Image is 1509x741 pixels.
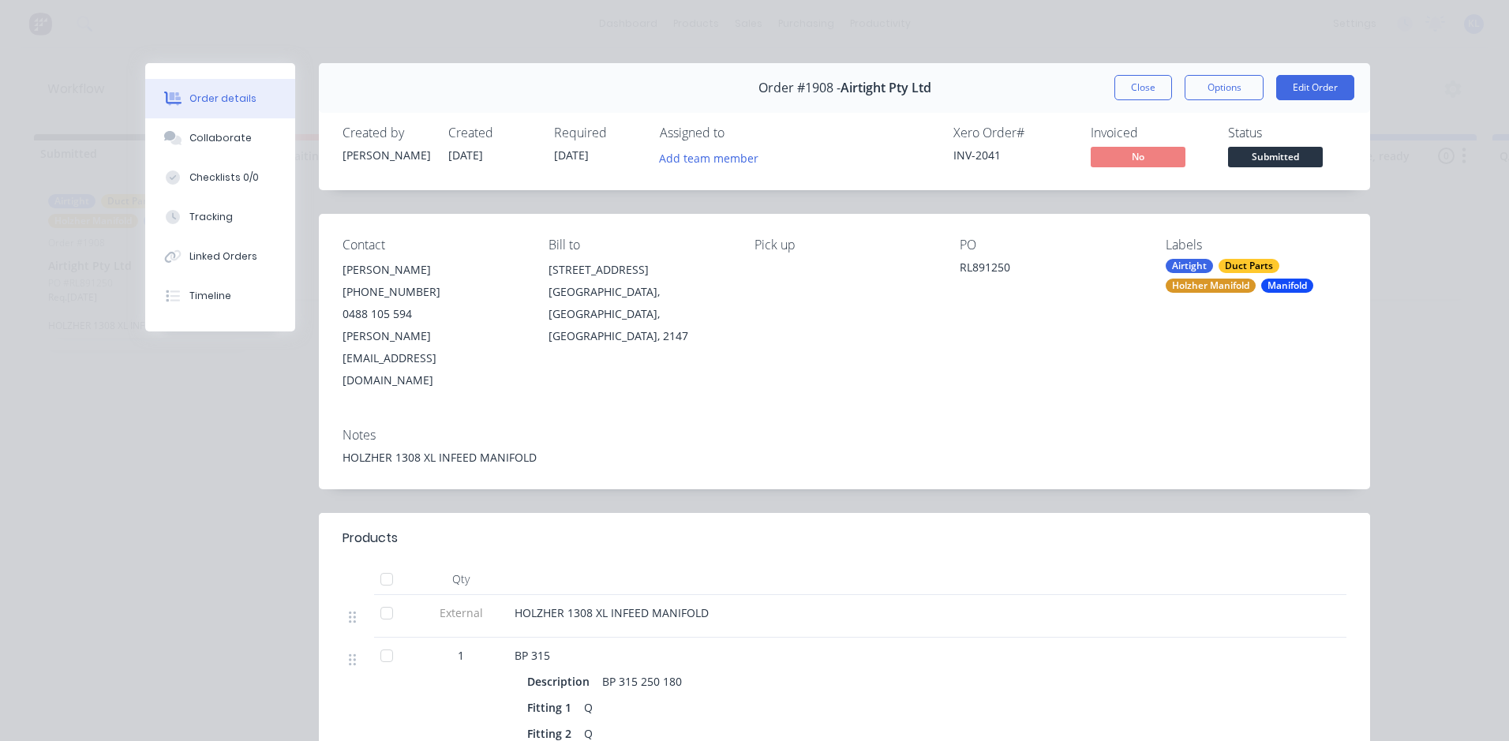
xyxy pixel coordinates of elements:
[189,249,257,264] div: Linked Orders
[189,92,256,106] div: Order details
[960,259,1140,281] div: RL891250
[549,259,729,347] div: [STREET_ADDRESS][GEOGRAPHIC_DATA], [GEOGRAPHIC_DATA], [GEOGRAPHIC_DATA], 2147
[1228,147,1323,167] span: Submitted
[953,125,1072,140] div: Xero Order #
[1166,259,1213,273] div: Airtight
[458,647,464,664] span: 1
[189,289,231,303] div: Timeline
[549,259,729,281] div: [STREET_ADDRESS]
[145,197,295,237] button: Tracking
[1166,238,1346,253] div: Labels
[527,670,596,693] div: Description
[515,648,550,663] span: BP 315
[1091,147,1185,167] span: No
[448,148,483,163] span: [DATE]
[549,238,729,253] div: Bill to
[343,325,523,391] div: [PERSON_NAME][EMAIL_ADDRESS][DOMAIN_NAME]
[515,605,709,620] span: HOLZHER 1308 XL INFEED MANIFOLD
[754,238,935,253] div: Pick up
[660,125,818,140] div: Assigned to
[596,670,688,693] div: BP 315 250 180
[343,125,429,140] div: Created by
[554,125,641,140] div: Required
[758,80,841,95] span: Order #1908 -
[343,238,523,253] div: Contact
[554,148,589,163] span: [DATE]
[1219,259,1279,273] div: Duct Parts
[145,276,295,316] button: Timeline
[145,79,295,118] button: Order details
[660,147,767,168] button: Add team member
[343,428,1346,443] div: Notes
[1185,75,1264,100] button: Options
[1261,279,1313,293] div: Manifold
[651,147,767,168] button: Add team member
[549,281,729,347] div: [GEOGRAPHIC_DATA], [GEOGRAPHIC_DATA], [GEOGRAPHIC_DATA], 2147
[1166,279,1256,293] div: Holzher Manifold
[578,696,599,719] div: Q
[343,147,429,163] div: [PERSON_NAME]
[1228,125,1346,140] div: Status
[414,563,508,595] div: Qty
[527,696,578,719] div: Fitting 1
[343,303,523,325] div: 0488 105 594
[420,604,502,621] span: External
[145,118,295,158] button: Collaborate
[189,210,233,224] div: Tracking
[1114,75,1172,100] button: Close
[343,259,523,391] div: [PERSON_NAME][PHONE_NUMBER]0488 105 594[PERSON_NAME][EMAIL_ADDRESS][DOMAIN_NAME]
[343,281,523,303] div: [PHONE_NUMBER]
[960,238,1140,253] div: PO
[145,158,295,197] button: Checklists 0/0
[189,170,259,185] div: Checklists 0/0
[448,125,535,140] div: Created
[1276,75,1354,100] button: Edit Order
[343,529,398,548] div: Products
[343,259,523,281] div: [PERSON_NAME]
[953,147,1072,163] div: INV-2041
[1228,147,1323,170] button: Submitted
[1091,125,1209,140] div: Invoiced
[841,80,931,95] span: Airtight Pty Ltd
[145,237,295,276] button: Linked Orders
[343,449,1346,466] div: HOLZHER 1308 XL INFEED MANIFOLD
[189,131,252,145] div: Collaborate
